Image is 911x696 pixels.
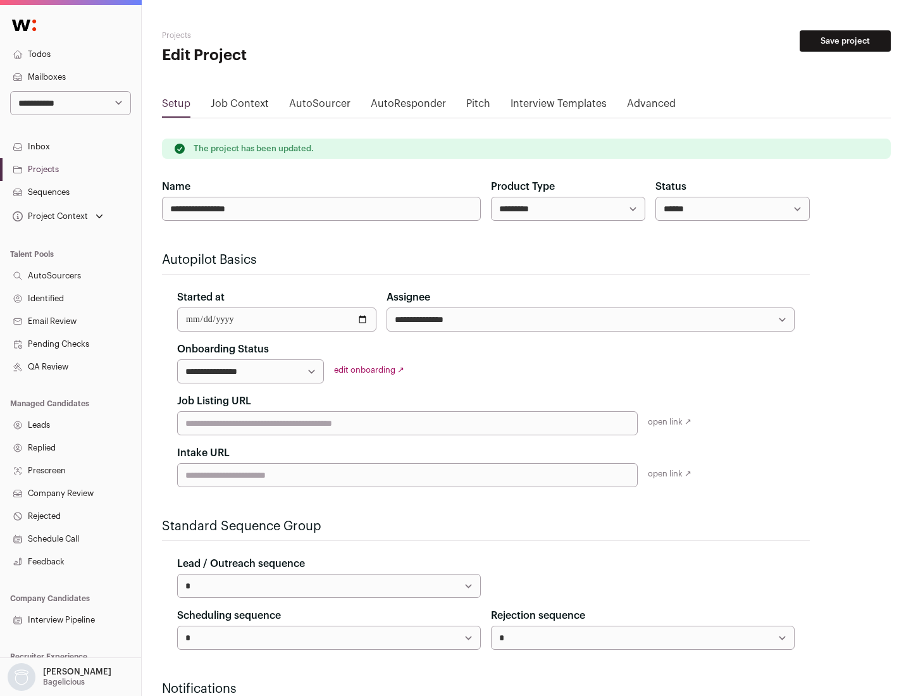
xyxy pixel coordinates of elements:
h2: Projects [162,30,405,40]
button: Save project [800,30,891,52]
div: Project Context [10,211,88,221]
h1: Edit Project [162,46,405,66]
p: Bagelicious [43,677,85,687]
label: Assignee [387,290,430,305]
a: AutoResponder [371,96,446,116]
button: Open dropdown [5,663,114,691]
p: The project has been updated. [194,144,314,154]
h2: Autopilot Basics [162,251,810,269]
label: Product Type [491,179,555,194]
button: Open dropdown [10,208,106,225]
img: nopic.png [8,663,35,691]
a: edit onboarding ↗ [334,366,404,374]
label: Status [655,179,686,194]
label: Intake URL [177,445,230,461]
a: Advanced [627,96,676,116]
label: Started at [177,290,225,305]
a: Job Context [211,96,269,116]
label: Job Listing URL [177,394,251,409]
label: Rejection sequence [491,608,585,623]
p: [PERSON_NAME] [43,667,111,677]
label: Lead / Outreach sequence [177,556,305,571]
label: Name [162,179,190,194]
label: Onboarding Status [177,342,269,357]
a: AutoSourcer [289,96,350,116]
img: Wellfound [5,13,43,38]
a: Interview Templates [511,96,607,116]
label: Scheduling sequence [177,608,281,623]
a: Pitch [466,96,490,116]
a: Setup [162,96,190,116]
h2: Standard Sequence Group [162,518,810,535]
